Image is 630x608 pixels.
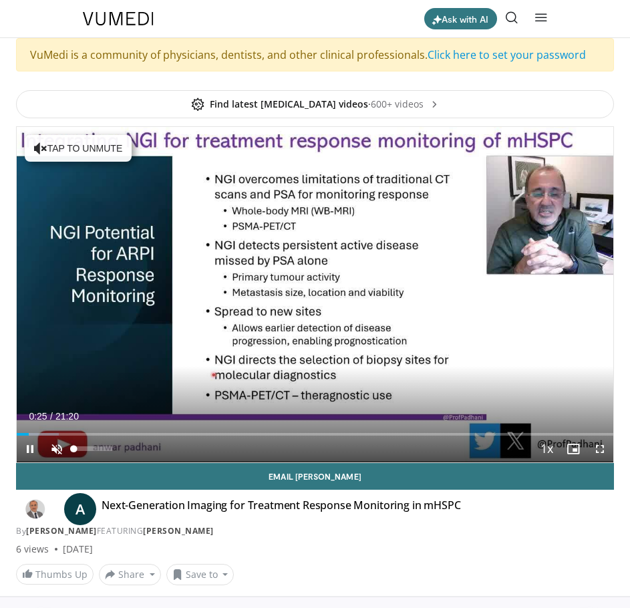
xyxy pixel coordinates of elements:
a: Thumbs Up [16,564,94,585]
button: Ask with AI [424,8,497,29]
a: [PERSON_NAME] [26,525,97,537]
video-js: Video Player [17,127,613,462]
span: / [50,411,53,422]
div: Progress Bar [17,433,613,436]
button: Save to [166,564,234,585]
button: Pause [17,436,43,462]
a: Find latest [MEDICAL_DATA] videos·600+ videos [16,90,614,118]
a: Email [PERSON_NAME] [16,463,614,490]
div: By FEATURING [16,525,614,537]
h4: Next-Generation Imaging for Treatment Response Monitoring in mHSPC [102,498,460,520]
button: Enable picture-in-picture mode [560,436,587,462]
button: Fullscreen [587,436,613,462]
button: Playback Rate [533,436,560,462]
span: 600+ videos [371,98,440,111]
button: Share [99,564,161,585]
a: Click here to set your password [428,47,586,62]
span: 0:25 [29,411,47,422]
button: Tap to unmute [25,135,132,162]
img: Anwar Padhani [16,498,53,520]
a: [PERSON_NAME] [143,525,214,537]
div: VuMedi is a community of physicians, dentists, and other clinical professionals. [16,38,614,71]
span: 21:20 [55,411,79,422]
div: [DATE] [63,543,93,556]
img: VuMedi Logo [83,12,154,25]
div: Volume Level [73,446,112,451]
span: 6 views [16,543,49,556]
button: Unmute [43,436,70,462]
span: Find latest [MEDICAL_DATA] videos [191,98,368,111]
a: A [64,493,96,525]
